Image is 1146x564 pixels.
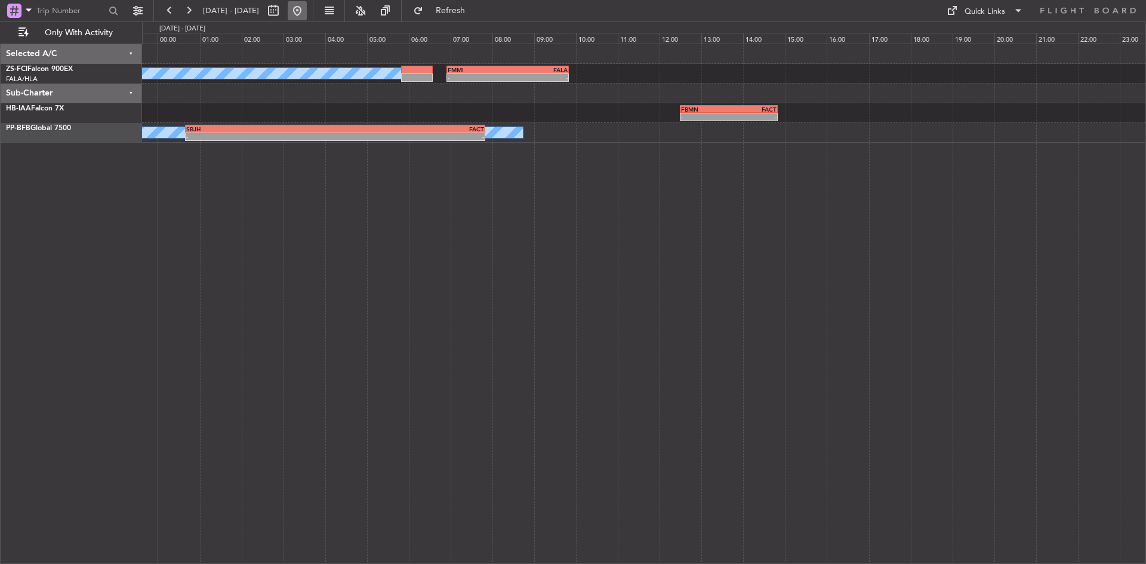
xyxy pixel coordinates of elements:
[508,66,568,73] div: FALA
[6,105,31,112] span: HB-IAA
[729,106,777,113] div: FACT
[203,5,259,16] span: [DATE] - [DATE]
[827,33,868,44] div: 16:00
[6,125,71,132] a: PP-BFBGlobal 7500
[159,24,205,34] div: [DATE] - [DATE]
[701,33,743,44] div: 13:00
[1078,33,1120,44] div: 22:00
[994,33,1036,44] div: 20:00
[6,66,73,73] a: ZS-FCIFalcon 900EX
[200,33,242,44] div: 01:00
[965,6,1005,18] div: Quick Links
[6,125,30,132] span: PP-BFB
[618,33,660,44] div: 11:00
[186,133,335,140] div: -
[492,33,534,44] div: 08:00
[729,113,777,121] div: -
[335,133,483,140] div: -
[911,33,953,44] div: 18:00
[242,33,284,44] div: 02:00
[534,33,576,44] div: 09:00
[660,33,701,44] div: 12:00
[284,33,325,44] div: 03:00
[448,74,507,81] div: -
[367,33,409,44] div: 05:00
[6,66,27,73] span: ZS-FCI
[13,23,130,42] button: Only With Activity
[408,1,479,20] button: Refresh
[31,29,126,37] span: Only With Activity
[508,74,568,81] div: -
[6,105,64,112] a: HB-IAAFalcon 7X
[36,2,105,20] input: Trip Number
[335,125,483,132] div: FACT
[6,75,38,84] a: FALA/HLA
[681,106,729,113] div: FBMN
[409,33,451,44] div: 06:00
[869,33,911,44] div: 17:00
[426,7,476,15] span: Refresh
[1036,33,1078,44] div: 21:00
[158,33,199,44] div: 00:00
[186,125,335,132] div: SBJH
[953,33,994,44] div: 19:00
[576,33,618,44] div: 10:00
[681,113,729,121] div: -
[743,33,785,44] div: 14:00
[941,1,1029,20] button: Quick Links
[451,33,492,44] div: 07:00
[785,33,827,44] div: 15:00
[448,66,507,73] div: FMMI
